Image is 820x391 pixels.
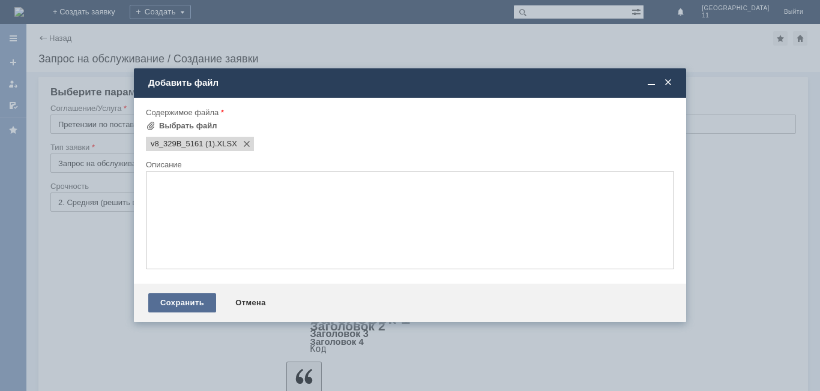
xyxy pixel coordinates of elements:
[146,161,672,169] div: Описание
[146,109,672,116] div: Содержимое файла
[662,77,674,88] span: Закрыть
[645,77,657,88] span: Свернуть (Ctrl + M)
[215,139,237,149] span: v8_329B_5161 (1).XLSX
[159,121,217,131] div: Выбрать файл
[148,77,674,88] div: Добавить файл
[151,139,215,149] span: v8_329B_5161 (1).XLSX
[5,5,175,24] div: мбк 11 Брянск. Примите в работу акт расхождений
